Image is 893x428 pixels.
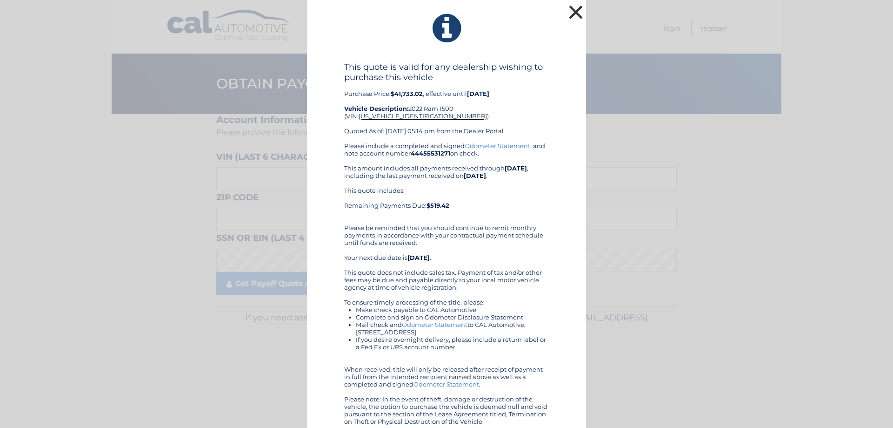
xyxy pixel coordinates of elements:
[344,62,549,142] div: Purchase Price: , effective until 2022 Ram 1500 (VIN: ) Quoted As of: [DATE] 05:14 pm from the De...
[356,321,549,336] li: Mail check and to CAL Automotive, [STREET_ADDRESS]
[465,142,530,149] a: Odometer Statement
[356,306,549,313] li: Make check payable to CAL Automotive
[344,142,549,425] div: Please include a completed and signed , and note account number on check. This amount includes al...
[402,321,467,328] a: Odometer Statement
[464,172,486,179] b: [DATE]
[344,62,549,82] h4: This quote is valid for any dealership wishing to purchase this vehicle
[344,187,549,217] div: This quote includes: Remaining Payments Due:
[505,164,527,172] b: [DATE]
[407,254,430,261] b: [DATE]
[427,202,449,209] b: $519.42
[359,112,487,120] span: [US_VEHICLE_IDENTIFICATION_NUMBER]
[344,105,408,112] strong: Vehicle Description:
[467,90,489,97] b: [DATE]
[356,313,549,321] li: Complete and sign an Odometer Disclosure Statement
[413,380,479,388] a: Odometer Statement
[391,90,423,97] b: $41,733.02
[411,149,450,157] b: 44455531271
[356,336,549,351] li: If you desire overnight delivery, please include a return label or a Fed Ex or UPS account number.
[566,3,585,21] button: ×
